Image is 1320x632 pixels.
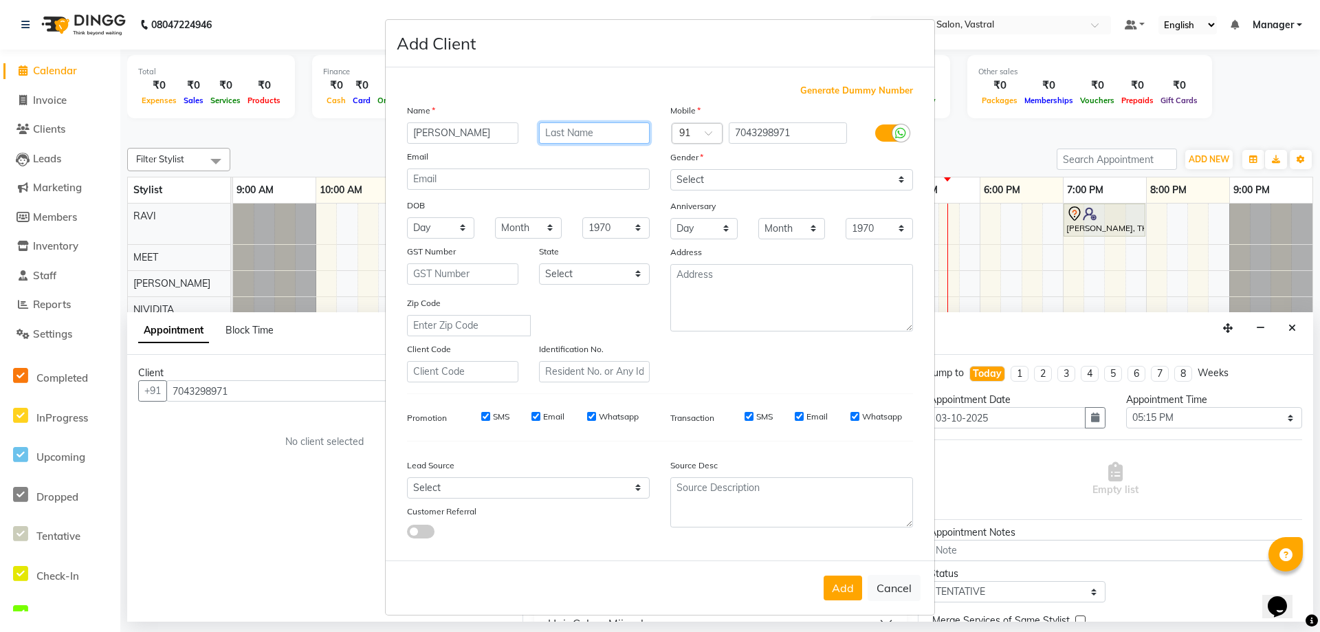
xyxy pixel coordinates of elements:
label: Customer Referral [407,505,476,518]
input: Enter Zip Code [407,315,531,336]
label: Email [407,151,428,163]
span: Generate Dummy Number [800,84,913,98]
label: Name [407,105,435,117]
label: State [539,246,559,258]
h4: Add Client [397,31,476,56]
input: GST Number [407,263,518,285]
label: Email [806,411,828,423]
input: Client Code [407,361,518,382]
label: Source Desc [670,459,718,472]
label: DOB [407,199,425,212]
input: Last Name [539,122,650,144]
label: GST Number [407,246,456,258]
label: Gender [670,151,703,164]
label: SMS [493,411,509,423]
label: SMS [756,411,773,423]
input: Mobile [729,122,848,144]
button: Cancel [868,575,921,601]
label: Transaction [670,412,714,424]
input: Email [407,168,650,190]
label: Identification No. [539,343,604,356]
label: Email [543,411,564,423]
label: Anniversary [670,200,716,213]
label: Whatsapp [862,411,902,423]
label: Mobile [670,105,701,117]
button: Add [824,576,862,600]
label: Client Code [407,343,451,356]
input: First Name [407,122,518,144]
label: Lead Source [407,459,454,472]
label: Whatsapp [599,411,639,423]
label: Promotion [407,412,447,424]
input: Resident No. or Any Id [539,361,650,382]
label: Zip Code [407,297,441,309]
label: Address [670,246,702,259]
